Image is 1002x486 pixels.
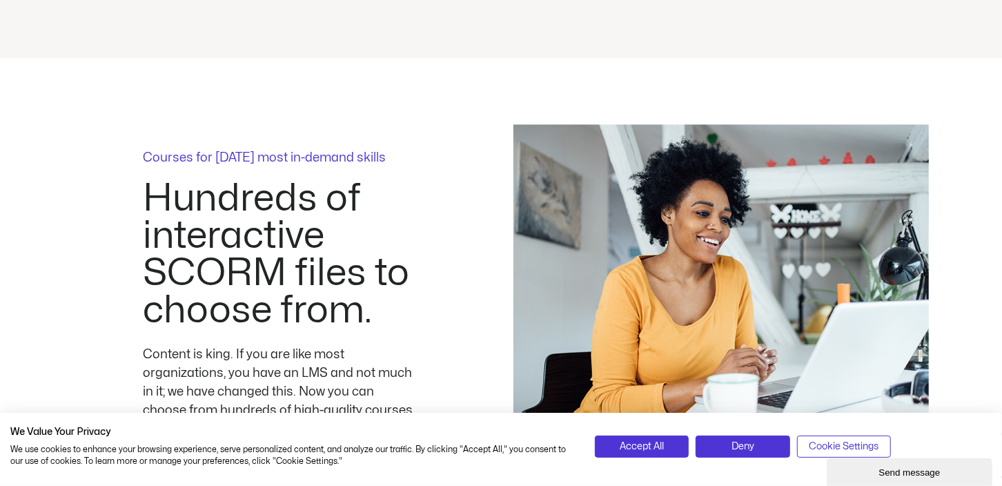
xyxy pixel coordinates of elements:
[143,180,419,329] h2: Hundreds of interactive SCORM files to choose from.
[10,426,574,438] h2: We Value Your Privacy
[143,345,419,438] div: Content is king. If you are like most organizations, you have an LMS and not much in it; we have ...
[797,436,891,458] button: Adjust cookie preferences
[620,439,664,454] span: Accept All
[696,436,789,458] button: Deny all cookies
[731,439,754,454] span: Deny
[10,444,574,467] p: We use cookies to enhance your browsing experience, serve personalized content, and analyze our t...
[513,124,929,465] img: Woman using laptop
[595,436,689,458] button: Accept all cookies
[143,152,419,164] p: Courses for [DATE] most in-demand skills
[809,439,878,454] span: Cookie Settings
[827,456,995,486] iframe: chat widget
